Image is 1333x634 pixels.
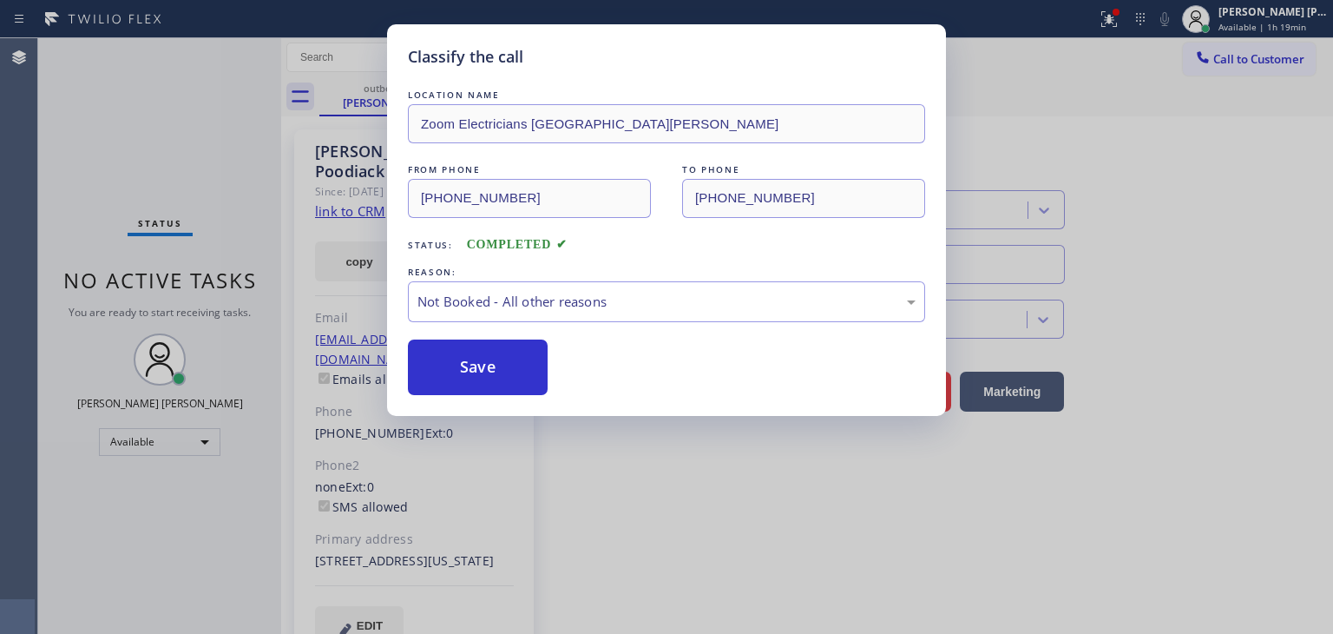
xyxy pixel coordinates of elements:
input: To phone [682,179,925,218]
button: Save [408,340,548,395]
input: From phone [408,179,651,218]
span: Status: [408,239,453,251]
div: TO PHONE [682,161,925,179]
h5: Classify the call [408,45,523,69]
div: REASON: [408,263,925,281]
div: LOCATION NAME [408,86,925,104]
span: COMPLETED [467,238,568,251]
div: FROM PHONE [408,161,651,179]
div: Not Booked - All other reasons [417,292,916,312]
